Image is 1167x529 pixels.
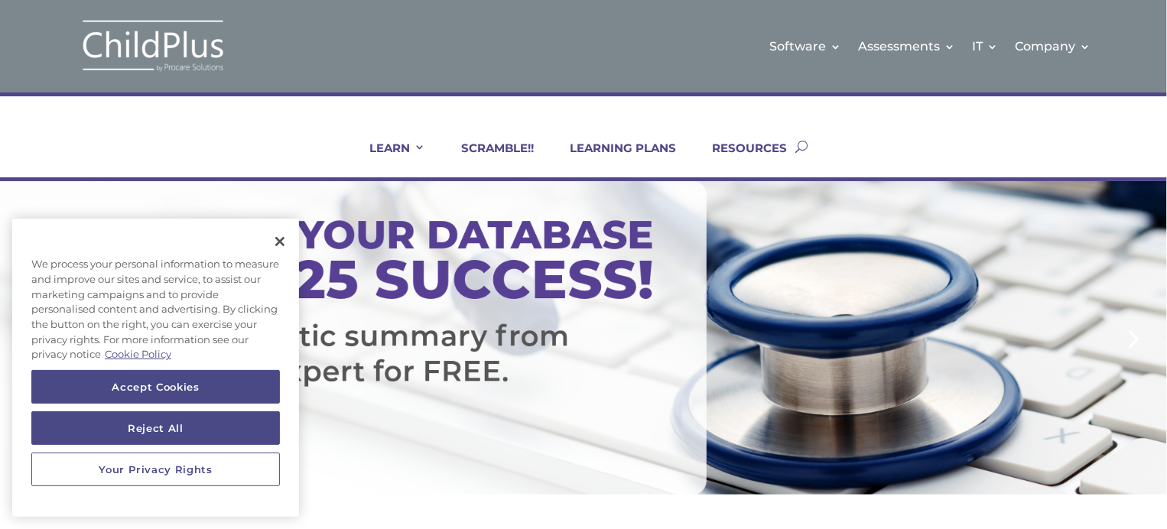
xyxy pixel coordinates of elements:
[12,219,299,517] div: Cookie banner
[31,453,280,486] button: Your Privacy Rights
[694,141,788,177] a: RESOURCES
[31,411,280,445] button: Reject All
[972,15,998,77] a: IT
[1015,15,1091,77] a: Company
[351,141,426,177] a: LEARN
[12,249,299,370] div: We process your personal information to measure and improve our sites and service, to assist our ...
[31,370,280,404] button: Accept Cookies
[551,141,677,177] a: LEARNING PLANS
[263,225,297,258] button: Close
[12,219,299,517] div: Privacy
[769,15,841,77] a: Software
[858,15,955,77] a: Assessments
[574,461,580,466] a: 1
[587,461,593,466] a: 2
[443,141,535,177] a: SCRAMBLE!!
[105,348,171,360] a: More information about your privacy, opens in a new tab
